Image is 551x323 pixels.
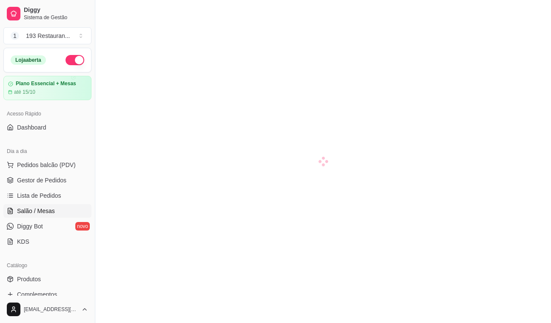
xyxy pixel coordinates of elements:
span: KDS [17,237,29,246]
span: Pedidos balcão (PDV) [17,161,76,169]
span: Diggy Bot [17,222,43,231]
a: DiggySistema de Gestão [3,3,91,24]
div: Loja aberta [11,55,46,65]
button: Alterar Status [66,55,84,65]
a: Dashboard [3,121,91,134]
div: Acesso Rápido [3,107,91,121]
span: 1 [11,32,19,40]
article: Plano Essencial + Mesas [16,81,76,87]
span: Dashboard [17,123,46,132]
span: Produtos [17,275,41,283]
a: Gestor de Pedidos [3,173,91,187]
a: Plano Essencial + Mesasaté 15/10 [3,76,91,100]
div: Dia a dia [3,144,91,158]
button: Pedidos balcão (PDV) [3,158,91,172]
a: Salão / Mesas [3,204,91,218]
button: [EMAIL_ADDRESS][DOMAIN_NAME] [3,299,91,320]
span: Gestor de Pedidos [17,176,66,185]
button: Select a team [3,27,91,44]
article: até 15/10 [14,89,35,95]
span: Salão / Mesas [17,207,55,215]
div: Catálogo [3,259,91,272]
span: Sistema de Gestão [24,14,88,21]
a: Lista de Pedidos [3,189,91,202]
a: Diggy Botnovo [3,219,91,233]
span: [EMAIL_ADDRESS][DOMAIN_NAME] [24,306,78,313]
a: Complementos [3,288,91,301]
a: Produtos [3,272,91,286]
div: 193 Restauran ... [26,32,70,40]
span: Diggy [24,6,88,14]
span: Lista de Pedidos [17,191,61,200]
a: KDS [3,235,91,248]
span: Complementos [17,290,57,299]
